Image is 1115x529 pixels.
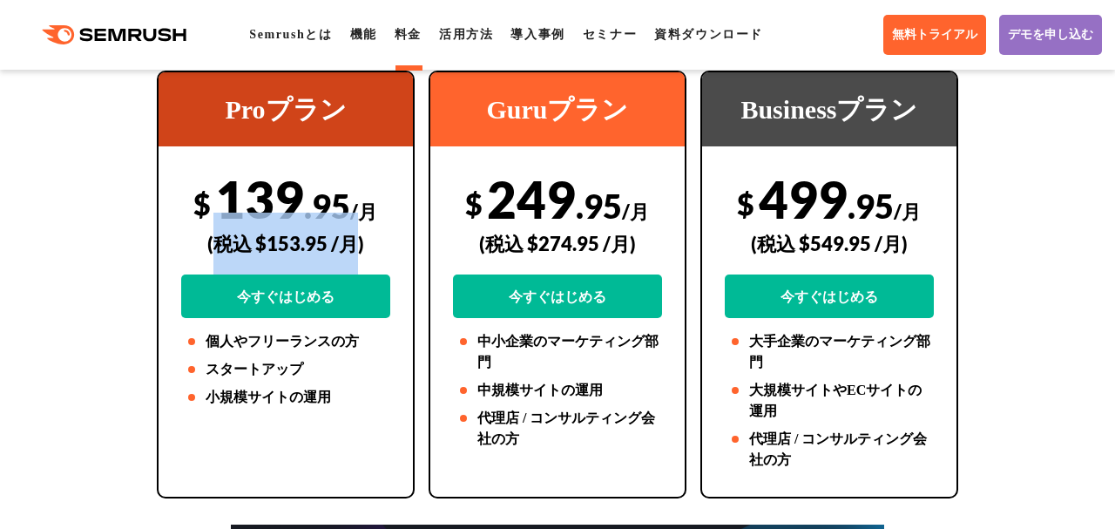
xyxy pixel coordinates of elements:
div: 499 [725,168,934,318]
a: 機能 [350,28,377,41]
div: Proプラン [159,72,413,146]
li: 小規模サイトの運用 [181,387,390,408]
span: $ [465,186,483,221]
a: 資料ダウンロード [654,28,763,41]
span: デモを申し込む [1008,27,1093,43]
li: 中規模サイトの運用 [453,380,662,401]
a: セミナー [583,28,637,41]
li: 代理店 / コンサルティング会社の方 [725,429,934,471]
a: Semrushとは [249,28,332,41]
div: 249 [453,168,662,318]
li: 中小企業のマーケティング部門 [453,331,662,373]
a: 今すぐはじめる [181,275,390,318]
span: .95 [304,186,350,226]
div: (税込 $153.95 /月) [181,213,390,275]
div: 139 [181,168,390,318]
span: $ [193,186,211,221]
div: (税込 $549.95 /月) [725,213,934,275]
span: $ [737,186,754,221]
span: .95 [576,186,622,226]
a: 無料トライアル [883,15,986,55]
a: 料金 [395,28,422,41]
span: 無料トライアル [892,27,977,43]
span: /月 [622,200,649,223]
div: (税込 $274.95 /月) [453,213,662,275]
a: 導入事例 [510,28,564,41]
a: デモを申し込む [999,15,1102,55]
span: /月 [894,200,921,223]
li: 代理店 / コンサルティング会社の方 [453,408,662,450]
a: 今すぐはじめる [725,275,934,318]
li: 個人やフリーランスの方 [181,331,390,352]
li: スタートアップ [181,359,390,380]
li: 大手企業のマーケティング部門 [725,331,934,373]
li: 大規模サイトやECサイトの運用 [725,380,934,422]
a: 活用方法 [439,28,493,41]
div: Guruプラン [430,72,685,146]
div: Businessプラン [702,72,956,146]
span: /月 [350,200,377,223]
span: .95 [848,186,894,226]
a: 今すぐはじめる [453,275,662,318]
